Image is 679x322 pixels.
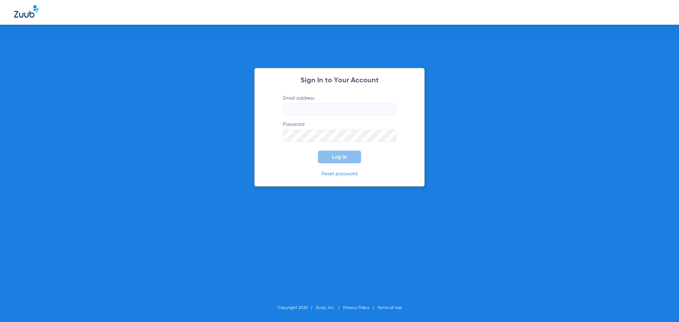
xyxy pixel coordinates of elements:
li: Zuub, Inc. [316,304,343,311]
span: Log In [332,154,347,160]
a: Privacy Policy [343,306,369,310]
iframe: Chat Widget [644,288,679,322]
a: Terms of Use [377,306,402,310]
button: Log In [318,151,361,163]
input: Email address [283,104,396,116]
label: Password [283,121,396,142]
a: Reset password [321,171,358,176]
label: Email address [283,95,396,116]
li: Copyright 2025 [278,304,316,311]
h2: Sign In to Your Account [272,77,407,84]
input: Password [283,130,396,142]
img: Zuub Logo [14,5,39,18]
